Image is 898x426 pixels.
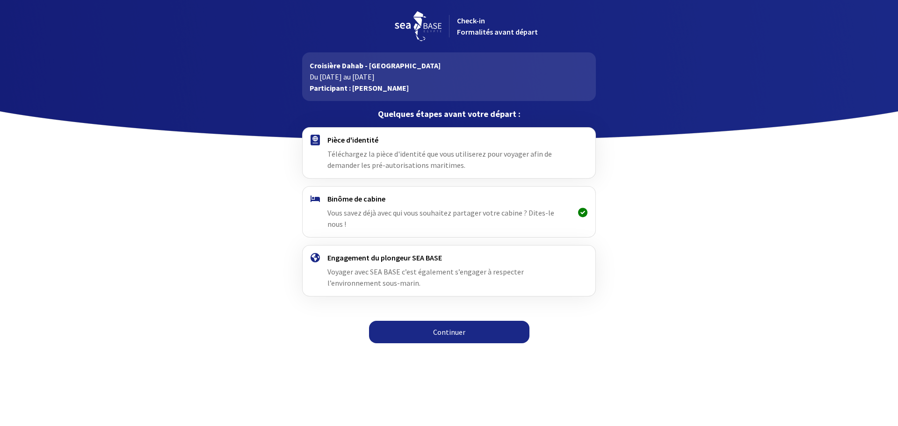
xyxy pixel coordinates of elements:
span: Voyager avec SEA BASE c’est également s’engager à respecter l’environnement sous-marin. [327,267,524,288]
img: engagement.svg [311,253,320,262]
a: Continuer [369,321,529,343]
p: Du [DATE] au [DATE] [310,71,588,82]
h4: Binôme de cabine [327,194,570,203]
p: Croisière Dahab - [GEOGRAPHIC_DATA] [310,60,588,71]
span: Vous savez déjà avec qui vous souhaitez partager votre cabine ? Dites-le nous ! [327,208,554,229]
img: binome.svg [311,195,320,202]
img: passport.svg [311,135,320,145]
img: logo_seabase.svg [395,11,442,41]
h4: Engagement du plongeur SEA BASE [327,253,570,262]
span: Check-in Formalités avant départ [457,16,538,36]
p: Quelques étapes avant votre départ : [302,108,595,120]
h4: Pièce d'identité [327,135,570,144]
p: Participant : [PERSON_NAME] [310,82,588,94]
span: Téléchargez la pièce d'identité que vous utiliserez pour voyager afin de demander les pré-autoris... [327,149,552,170]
